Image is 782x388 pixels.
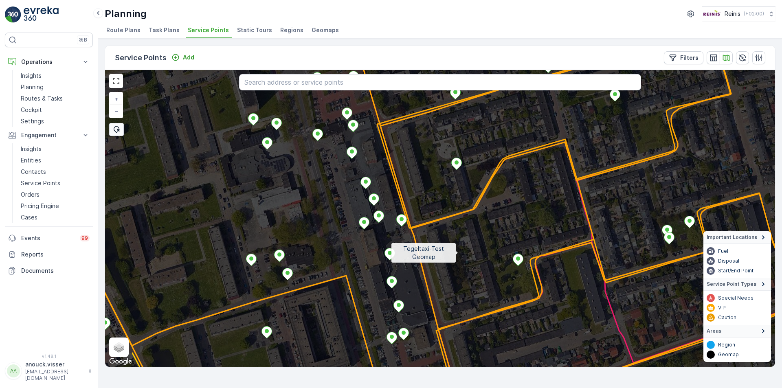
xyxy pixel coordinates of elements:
[21,106,42,114] p: Cockpit
[718,351,739,358] p: Geomap
[18,212,93,223] a: Cases
[79,37,87,43] p: ⌘B
[21,213,37,221] p: Cases
[707,281,756,287] span: Service Point Types
[21,191,40,199] p: Orders
[707,328,721,334] span: Areas
[718,305,726,311] p: VIP
[110,75,122,87] a: View Fullscreen
[725,10,740,18] p: Reinis
[21,250,90,259] p: Reports
[149,26,180,34] span: Task Plans
[702,9,721,18] img: Reinis-Logo-Vrijstaand_Tekengebied-1-copy2_aBO4n7j.png
[664,51,703,64] button: Filters
[107,356,134,367] a: Open this area in Google Maps (opens a new window)
[21,117,44,125] p: Settings
[744,11,764,17] p: ( +02:00 )
[109,123,124,136] div: Bulk Select
[718,248,728,254] p: Fuel
[718,258,739,264] p: Disposal
[703,278,771,291] summary: Service Point Types
[280,26,303,34] span: Regions
[114,107,119,114] span: −
[5,127,93,143] button: Engagement
[105,7,147,20] p: Planning
[18,104,93,116] a: Cockpit
[21,83,44,91] p: Planning
[239,74,641,90] input: Search address or service points
[21,131,77,139] p: Engagement
[114,95,118,102] span: +
[21,94,63,103] p: Routes & Tasks
[188,26,229,34] span: Service Points
[18,200,93,212] a: Pricing Engine
[18,143,93,155] a: Insights
[106,26,141,34] span: Route Plans
[312,26,339,34] span: Geomaps
[18,93,93,104] a: Routes & Tasks
[81,235,88,241] p: 99
[25,360,84,368] p: anouck.visser
[168,53,198,62] button: Add
[18,166,93,178] a: Contacts
[25,368,84,381] p: [EMAIL_ADDRESS][DOMAIN_NAME]
[707,234,757,241] span: Important Locations
[21,58,77,66] p: Operations
[18,81,93,93] a: Planning
[18,70,93,81] a: Insights
[107,356,134,367] img: Google
[21,168,46,176] p: Contacts
[18,189,93,200] a: Orders
[24,7,59,23] img: logo_light-DOdMpM7g.png
[18,178,93,189] a: Service Points
[18,116,93,127] a: Settings
[21,179,60,187] p: Service Points
[718,267,753,274] p: Start/End Point
[21,267,90,275] p: Documents
[237,26,272,34] span: Static Tours
[5,263,93,279] a: Documents
[5,7,21,23] img: logo
[21,156,41,164] p: Entities
[718,314,736,321] p: Caution
[115,52,167,64] p: Service Points
[718,342,735,348] p: Region
[18,155,93,166] a: Entities
[5,360,93,381] button: AAanouck.visser[EMAIL_ADDRESS][DOMAIN_NAME]
[702,7,775,21] button: Reinis(+02:00)
[703,325,771,338] summary: Areas
[680,54,699,62] p: Filters
[5,54,93,70] button: Operations
[703,231,771,244] summary: Important Locations
[7,364,20,377] div: AA
[5,354,93,359] span: v 1.48.1
[21,234,75,242] p: Events
[183,53,194,61] p: Add
[5,246,93,263] a: Reports
[110,93,122,105] a: Zoom In
[21,72,42,80] p: Insights
[21,145,42,153] p: Insights
[21,202,59,210] p: Pricing Engine
[5,230,93,246] a: Events99
[110,338,128,356] a: Layers
[718,295,753,301] p: Special Needs
[110,105,122,117] a: Zoom Out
